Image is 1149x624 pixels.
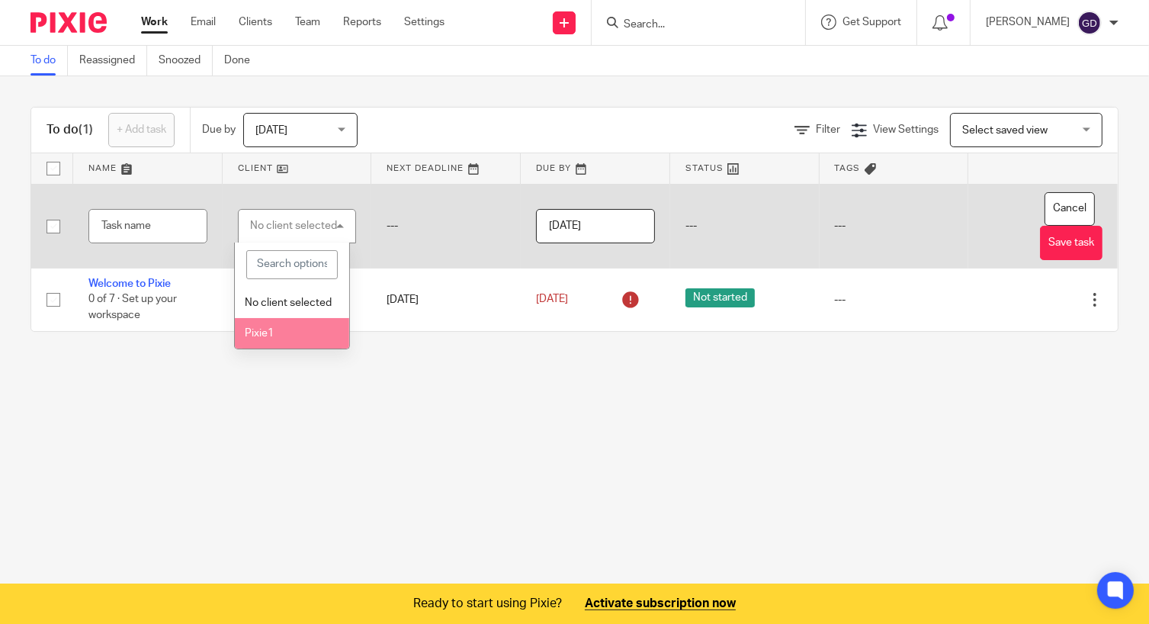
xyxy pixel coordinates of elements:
a: Email [191,14,216,30]
span: Get Support [842,17,901,27]
td: --- [371,184,521,269]
p: [PERSON_NAME] [986,14,1070,30]
td: --- [820,184,969,269]
span: 0 of 7 · Set up your workspace [88,294,177,321]
a: Settings [404,14,445,30]
button: Save task [1040,226,1102,260]
div: No client selected [250,220,337,231]
td: --- [670,184,820,269]
a: Snoozed [159,46,213,76]
a: Welcome to Pixie [88,278,171,289]
td: [DATE] [371,269,521,331]
p: Due by [202,122,236,137]
img: Pixie [30,12,107,33]
a: To do [30,46,68,76]
a: Done [224,46,262,76]
span: Tags [835,164,861,172]
img: svg%3E [1077,11,1102,35]
a: Reassigned [79,46,147,76]
button: Cancel [1045,192,1095,227]
span: Not started [685,288,755,307]
span: Pixie1 [245,328,274,339]
a: Work [141,14,168,30]
span: Filter [816,124,840,135]
span: View Settings [873,124,939,135]
input: Search [622,18,759,32]
a: Reports [343,14,381,30]
span: [DATE] [255,125,287,136]
a: Team [295,14,320,30]
input: Search options... [246,250,337,279]
input: Pick a date [536,209,655,243]
div: --- [835,292,954,307]
span: (1) [79,124,93,136]
span: No client selected [245,298,332,308]
span: [DATE] [536,294,568,305]
a: + Add task [108,113,175,147]
span: Select saved view [962,125,1048,136]
input: Task name [88,209,207,243]
h1: To do [47,122,93,138]
a: Clients [239,14,272,30]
